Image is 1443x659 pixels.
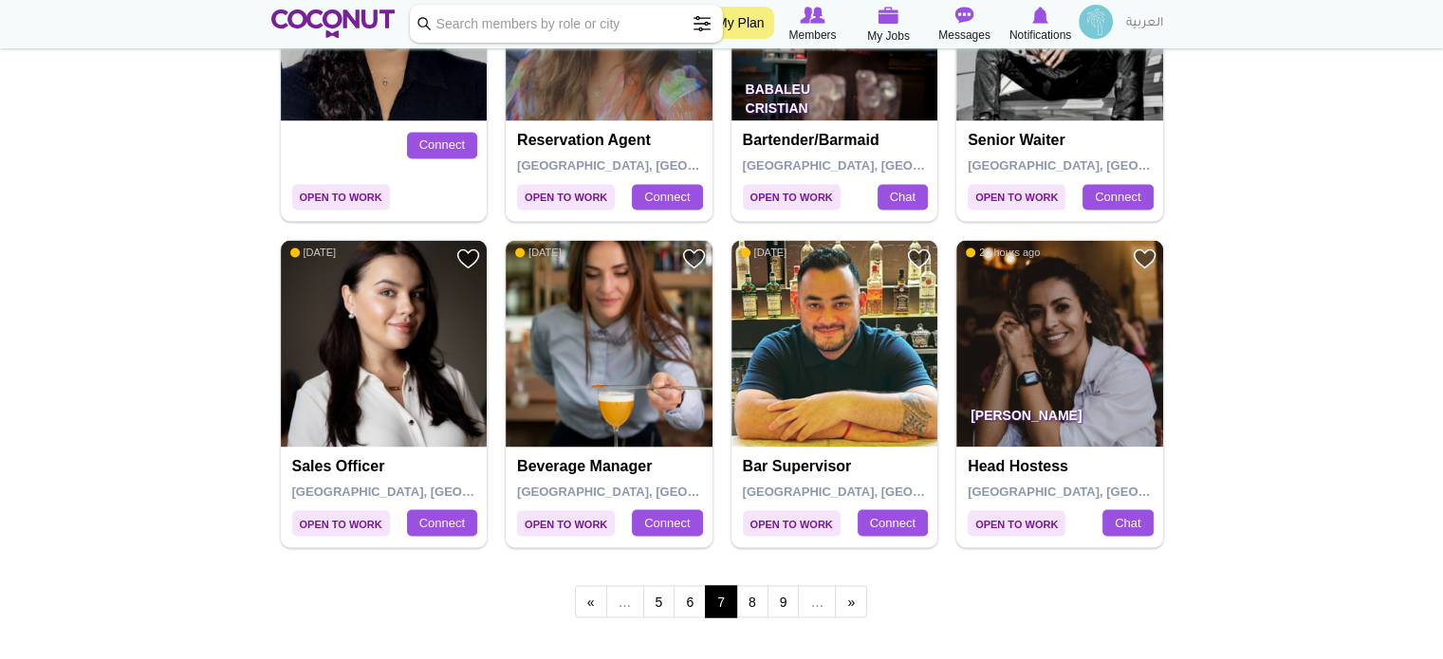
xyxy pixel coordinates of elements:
img: My Jobs [879,7,899,24]
span: … [798,585,836,617]
a: Connect [1082,184,1153,211]
a: Chat [1102,509,1153,536]
a: Add to Favourites [1133,247,1156,270]
span: [GEOGRAPHIC_DATA], [GEOGRAPHIC_DATA] [517,158,787,173]
span: [GEOGRAPHIC_DATA], [GEOGRAPHIC_DATA] [968,158,1238,173]
a: ‹ previous [575,585,607,617]
a: Connect [632,509,702,536]
img: Home [271,9,396,38]
h4: Beverage manager [517,458,706,475]
span: Open to Work [292,510,390,536]
span: Open to Work [968,510,1065,536]
span: [GEOGRAPHIC_DATA], [GEOGRAPHIC_DATA] [517,484,787,498]
span: Open to Work [292,184,390,210]
span: Members [788,26,836,45]
a: Browse Members Members [775,5,851,45]
a: Connect [632,184,702,211]
span: Open to Work [517,184,615,210]
a: 9 [768,585,800,617]
h4: Senior waiter [968,132,1156,149]
span: [GEOGRAPHIC_DATA], [GEOGRAPHIC_DATA] [968,484,1238,498]
span: Open to Work [743,510,841,536]
a: My Plan [707,7,774,39]
span: Open to Work [743,184,841,210]
span: [GEOGRAPHIC_DATA], [GEOGRAPHIC_DATA] [743,484,1013,498]
span: [DATE] [290,246,337,259]
a: 6 [674,585,706,617]
span: My Jobs [867,27,910,46]
h4: Head Hostess [968,458,1156,475]
h4: Sales officer [292,458,481,475]
a: Chat [878,184,928,211]
span: [DATE] [741,246,787,259]
a: Add to Favourites [682,247,706,270]
a: Connect [407,132,477,158]
a: العربية [1117,5,1173,43]
span: Open to Work [517,510,615,536]
h4: Bartender/Barmaid [743,132,932,149]
span: 20 hours ago [966,246,1040,259]
span: Notifications [1009,26,1071,45]
span: [DATE] [515,246,562,259]
a: Add to Favourites [456,247,480,270]
span: [GEOGRAPHIC_DATA], [GEOGRAPHIC_DATA] [292,484,563,498]
p: [PERSON_NAME] [956,394,1163,447]
h4: Reservation Agent [517,132,706,149]
span: Open to Work [968,184,1065,210]
img: Messages [955,7,974,24]
a: Add to Favourites [907,247,931,270]
span: [GEOGRAPHIC_DATA], [GEOGRAPHIC_DATA] [743,158,1013,173]
span: Messages [938,26,990,45]
img: Browse Members [800,7,824,24]
a: Connect [858,509,928,536]
h4: Bar Supervisor [743,458,932,475]
a: 5 [643,585,675,617]
a: Notifications Notifications [1003,5,1079,45]
input: Search members by role or city [410,5,723,43]
p: Babaleu Cristian [731,67,938,120]
a: 8 [736,585,768,617]
a: next › [835,585,867,617]
a: Messages Messages [927,5,1003,45]
img: Notifications [1032,7,1048,24]
a: Connect [407,509,477,536]
span: 7 [705,585,737,617]
a: My Jobs My Jobs [851,5,927,46]
span: … [606,585,644,617]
